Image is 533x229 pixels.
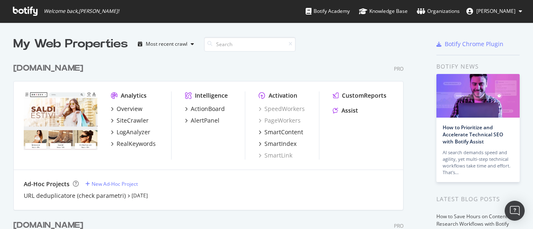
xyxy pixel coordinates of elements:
[436,74,520,118] img: How to Prioritize and Accelerate Technical SEO with Botify Assist
[24,91,97,150] img: drezzy.it
[13,62,83,74] div: [DOMAIN_NAME]
[306,7,350,15] div: Botify Academy
[436,195,520,204] div: Latest Blog Posts
[264,140,296,148] div: SmartIndex
[342,91,386,100] div: CustomReports
[132,192,148,199] a: [DATE]
[269,91,297,100] div: Activation
[121,91,147,100] div: Analytics
[445,40,503,48] div: Botify Chrome Plugin
[13,36,128,52] div: My Web Properties
[259,140,296,148] a: SmartIndex
[443,149,513,176] div: AI search demands speed and agility, yet multi-step technical workflows take time and effort. Tha...
[333,106,358,115] a: Assist
[185,116,219,125] a: AlertPanel
[443,124,503,145] a: How to Prioritize and Accelerate Technical SEO with Botify Assist
[117,140,156,148] div: RealKeywords
[146,42,187,47] div: Most recent crawl
[111,116,149,125] a: SiteCrawler
[476,7,516,15] span: Andrea Lodroni
[185,105,225,113] a: ActionBoard
[24,180,70,188] div: Ad-Hoc Projects
[44,8,119,15] span: Welcome back, [PERSON_NAME] !
[333,91,386,100] a: CustomReports
[436,40,503,48] a: Botify Chrome Plugin
[111,140,156,148] a: RealKeywords
[195,91,228,100] div: Intelligence
[259,105,305,113] a: SpeedWorkers
[259,116,301,125] a: PageWorkers
[341,106,358,115] div: Assist
[436,62,520,71] div: Botify news
[417,7,460,15] div: Organizations
[111,105,142,113] a: Overview
[460,5,529,18] button: [PERSON_NAME]
[259,128,303,136] a: SmartContent
[359,7,408,15] div: Knowledge Base
[111,128,150,136] a: LogAnalyzer
[191,116,219,125] div: AlertPanel
[117,116,149,125] div: SiteCrawler
[92,180,138,187] div: New Ad-Hoc Project
[117,128,150,136] div: LogAnalyzer
[117,105,142,113] div: Overview
[85,180,138,187] a: New Ad-Hoc Project
[394,65,403,72] div: Pro
[259,151,292,160] a: SmartLink
[505,201,525,221] div: Open Intercom Messenger
[264,128,303,136] div: SmartContent
[13,62,87,74] a: [DOMAIN_NAME]
[204,37,296,52] input: Search
[24,192,126,200] a: URL deduplicatore (check parametri)
[191,105,225,113] div: ActionBoard
[134,37,197,51] button: Most recent crawl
